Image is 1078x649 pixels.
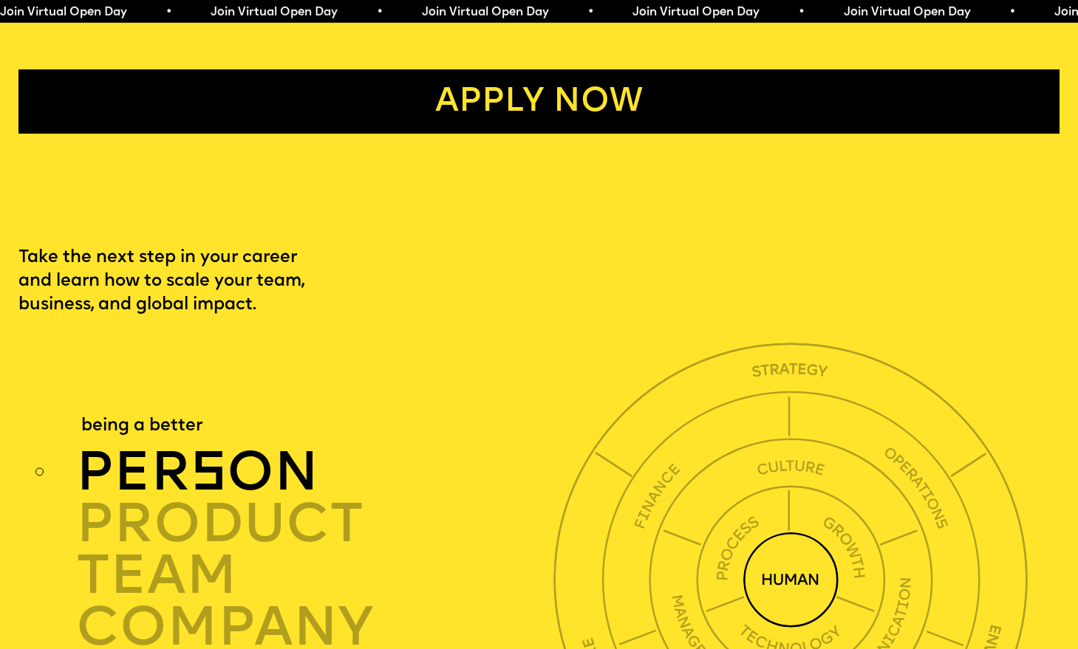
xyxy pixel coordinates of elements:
[587,7,593,18] span: •
[1009,7,1015,18] span: •
[76,498,562,550] div: product
[81,414,202,438] div: being a better
[191,448,227,504] span: s
[165,7,171,18] span: •
[76,447,562,498] div: per on
[18,246,352,317] p: Take the next step in your career and learn how to scale your team, business, and global impact.
[798,7,805,18] span: •
[76,550,562,602] div: TEAM
[376,7,383,18] span: •
[18,69,1059,134] a: Apply now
